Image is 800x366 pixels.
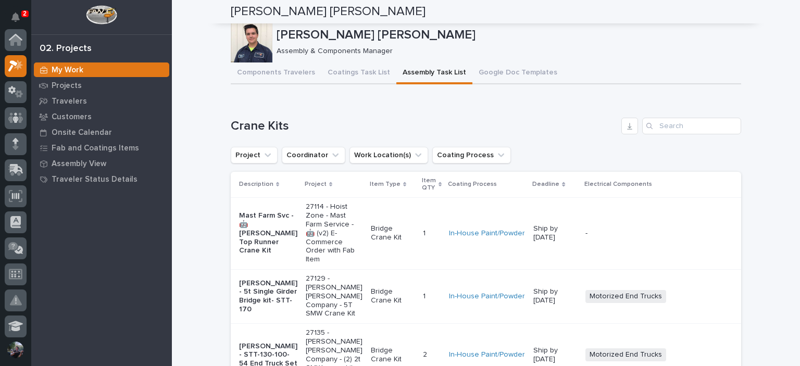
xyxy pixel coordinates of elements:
p: Item QTY [422,175,436,194]
a: In-House Paint/Powder [449,350,525,359]
button: users-avatar [5,339,27,361]
button: Work Location(s) [349,147,428,163]
p: [PERSON_NAME] - 5t Single Girder Bridge kit- STT-170 [239,279,297,314]
button: Project [231,147,278,163]
p: Deadline [532,179,559,190]
a: Assembly View [31,156,172,171]
p: Bridge Crane Kit [371,346,415,364]
p: 1 [423,290,428,301]
a: Fab and Coatings Items [31,140,172,156]
p: Ship by [DATE] [533,287,577,305]
a: Traveler Status Details [31,171,172,187]
p: Ship by [DATE] [533,346,577,364]
p: 27114 - Hoist Zone - Mast Farm Service - 🤖 (v2) E-Commerce Order with Fab Item [306,203,362,264]
p: My Work [52,66,83,75]
input: Search [642,118,741,134]
a: Onsite Calendar [31,124,172,140]
p: Projects [52,81,82,91]
p: 2 [23,10,27,17]
p: Electrical Components [584,179,652,190]
p: Project [305,179,327,190]
a: In-House Paint/Powder [449,292,525,301]
button: Components Travelers [231,62,321,84]
button: Assembly Task List [396,62,472,84]
a: Customers [31,109,172,124]
p: Assembly & Components Manager [277,47,733,56]
p: Customers [52,112,92,122]
button: Notifications [5,6,27,28]
p: Bridge Crane Kit [371,287,415,305]
p: Bridge Crane Kit [371,224,415,242]
div: Notifications2 [13,12,27,29]
a: Travelers [31,93,172,109]
a: Projects [31,78,172,93]
p: Coating Process [448,179,497,190]
p: 1 [423,227,428,238]
a: In-House Paint/Powder [449,229,525,238]
p: Onsite Calendar [52,128,112,137]
h2: [PERSON_NAME] [PERSON_NAME] [231,4,426,19]
button: Google Doc Templates [472,62,564,84]
img: Workspace Logo [86,5,117,24]
p: - [585,229,768,238]
button: Coordinator [282,147,345,163]
p: 2 [423,348,429,359]
a: My Work [31,62,172,78]
button: Coatings Task List [321,62,396,84]
p: Fab and Coatings Items [52,144,139,153]
p: [PERSON_NAME] [PERSON_NAME] [277,28,737,43]
span: Motorized End Trucks [585,348,666,361]
p: Item Type [370,179,401,190]
p: Mast Farm Svc - 🤖 [PERSON_NAME] Top Runner Crane Kit [239,211,297,255]
p: Travelers [52,97,87,106]
p: Traveler Status Details [52,175,137,184]
p: Description [239,179,273,190]
button: Coating Process [432,147,511,163]
h1: Crane Kits [231,119,617,134]
p: Assembly View [52,159,106,169]
p: 27129 - [PERSON_NAME] [PERSON_NAME] Company - 5T SMW Crane Kit [306,274,362,318]
span: Motorized End Trucks [585,290,666,303]
div: 02. Projects [40,43,92,55]
p: Ship by [DATE] [533,224,577,242]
